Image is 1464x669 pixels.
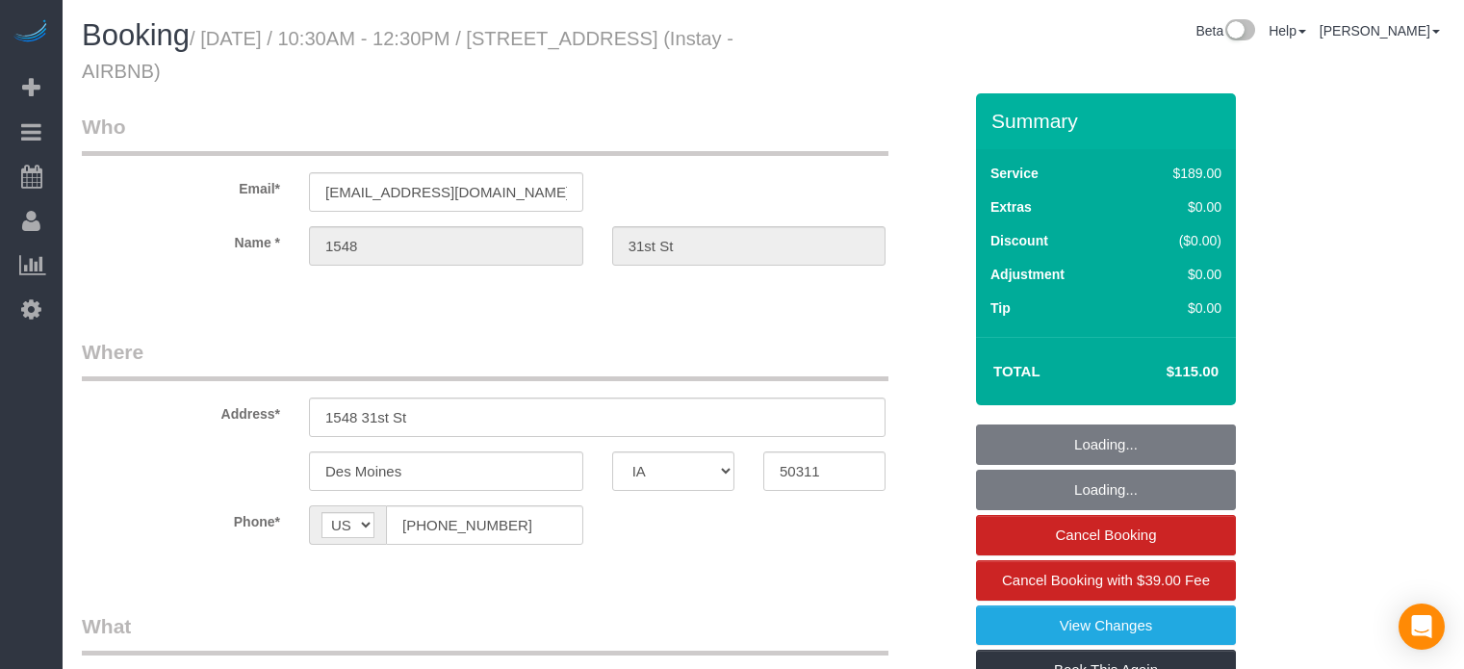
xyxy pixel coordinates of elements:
a: Cancel Booking [976,515,1236,555]
div: $189.00 [1132,164,1221,183]
a: Cancel Booking with $39.00 Fee [976,560,1236,601]
label: Address* [67,398,295,424]
span: Booking [82,18,190,52]
label: Adjustment [990,265,1065,284]
label: Discount [990,231,1048,250]
label: Service [990,164,1039,183]
legend: What [82,612,888,656]
input: City* [309,451,583,491]
input: Zip Code* [763,451,886,491]
input: Phone* [386,505,583,545]
h3: Summary [991,110,1226,132]
h4: $115.00 [1109,364,1219,380]
a: Help [1269,23,1306,39]
label: Extras [990,197,1032,217]
span: Cancel Booking with $39.00 Fee [1002,572,1210,588]
div: $0.00 [1132,298,1221,318]
label: Tip [990,298,1011,318]
legend: Who [82,113,888,156]
a: View Changes [976,605,1236,646]
label: Phone* [67,505,295,531]
div: Open Intercom Messenger [1399,604,1445,650]
img: New interface [1223,19,1255,44]
legend: Where [82,338,888,381]
img: Automaid Logo [12,19,50,46]
input: Email* [309,172,583,212]
div: $0.00 [1132,265,1221,284]
strong: Total [993,363,1040,379]
a: [PERSON_NAME] [1320,23,1440,39]
a: Beta [1195,23,1255,39]
div: $0.00 [1132,197,1221,217]
input: First Name* [309,226,583,266]
small: / [DATE] / 10:30AM - 12:30PM / [STREET_ADDRESS] (Instay - AIRBNB) [82,28,733,82]
div: ($0.00) [1132,231,1221,250]
input: Last Name* [612,226,886,266]
label: Name * [67,226,295,252]
label: Email* [67,172,295,198]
